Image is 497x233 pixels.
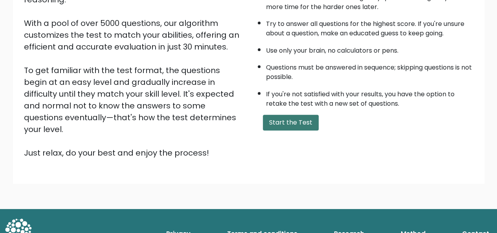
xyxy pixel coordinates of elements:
[266,15,473,38] li: Try to answer all questions for the highest score. If you're unsure about a question, make an edu...
[266,59,473,82] li: Questions must be answered in sequence; skipping questions is not possible.
[266,86,473,108] li: If you're not satisfied with your results, you have the option to retake the test with a new set ...
[266,42,473,55] li: Use only your brain, no calculators or pens.
[263,115,319,130] button: Start the Test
